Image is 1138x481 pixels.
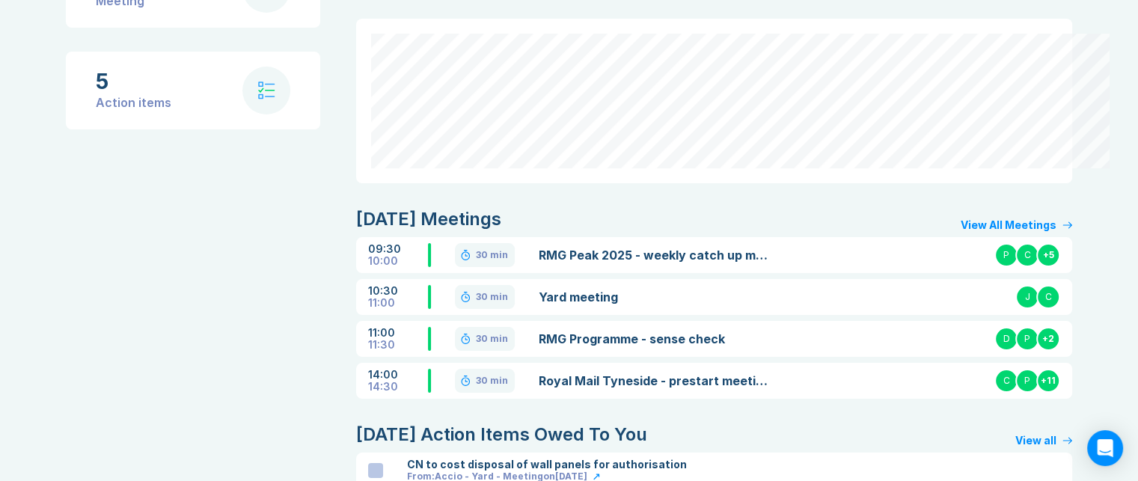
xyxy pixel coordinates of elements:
div: + 11 [1036,369,1060,393]
div: + 5 [1036,243,1060,267]
div: 11:00 [368,297,428,309]
div: View All Meetings [961,219,1056,231]
div: 11:30 [368,339,428,351]
div: 30 min [476,249,508,261]
div: C [1036,285,1060,309]
a: View All Meetings [961,219,1072,231]
div: 30 min [476,333,508,345]
div: 14:00 [368,369,428,381]
div: 09:30 [368,243,428,255]
img: check-list.svg [258,82,275,99]
div: P [1015,369,1039,393]
div: C [1015,243,1039,267]
div: Action items [96,94,171,111]
a: Yard meeting [539,288,769,306]
div: 30 min [476,291,508,303]
div: J [1015,285,1039,309]
div: [DATE] Action Items Owed To You [356,423,647,447]
div: [DATE] Meetings [356,207,501,231]
a: Royal Mail Tyneside - prestart meeting - temporary structure build - Peak 2025 [539,372,769,390]
a: RMG Programme - sense check [539,330,769,348]
div: 10:30 [368,285,428,297]
div: D [994,327,1018,351]
div: 30 min [476,375,508,387]
div: View all [1015,435,1056,447]
div: + 2 [1036,327,1060,351]
div: P [1015,327,1039,351]
div: Open Intercom Messenger [1087,430,1123,466]
div: 11:00 [368,327,428,339]
div: 14:30 [368,381,428,393]
div: 5 [96,70,171,94]
div: P [994,243,1018,267]
a: RMG Peak 2025 - weekly catch up meeting [539,246,769,264]
a: View all [1015,435,1072,447]
div: 10:00 [368,255,428,267]
div: C [994,369,1018,393]
div: CN to cost disposal of wall panels for authorisation [407,459,687,471]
